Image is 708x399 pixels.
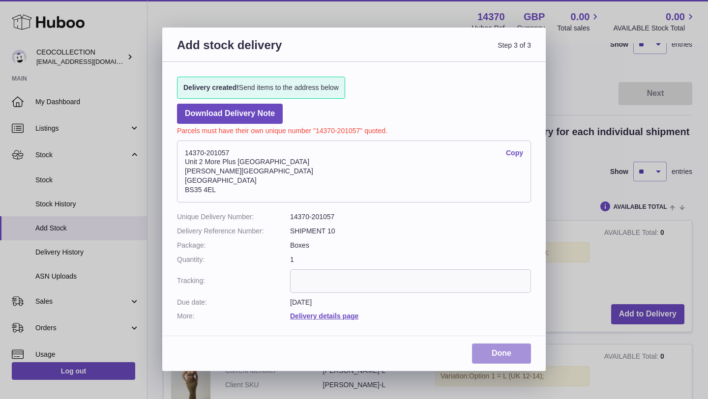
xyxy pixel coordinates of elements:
dt: Due date: [177,298,290,307]
dd: [DATE] [290,298,531,307]
dd: 14370-201057 [290,212,531,222]
dt: Quantity: [177,255,290,264]
dt: Package: [177,241,290,250]
h3: Add stock delivery [177,37,354,64]
dt: Tracking: [177,269,290,293]
a: Delivery details page [290,312,358,320]
a: Copy [506,148,523,158]
span: Step 3 of 3 [354,37,531,64]
span: Send items to the address below [183,83,339,92]
strong: Delivery created! [183,84,239,91]
dt: Delivery Reference Number: [177,227,290,236]
dd: 1 [290,255,531,264]
address: 14370-201057 Unit 2 More Plus [GEOGRAPHIC_DATA] [PERSON_NAME][GEOGRAPHIC_DATA] [GEOGRAPHIC_DATA] ... [177,141,531,202]
a: Download Delivery Note [177,104,283,124]
dt: More: [177,312,290,321]
dd: SHIPMENT 10 [290,227,531,236]
dd: Boxes [290,241,531,250]
dt: Unique Delivery Number: [177,212,290,222]
a: Done [472,343,531,364]
p: Parcels must have their own unique number "14370-201057" quoted. [177,124,531,136]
